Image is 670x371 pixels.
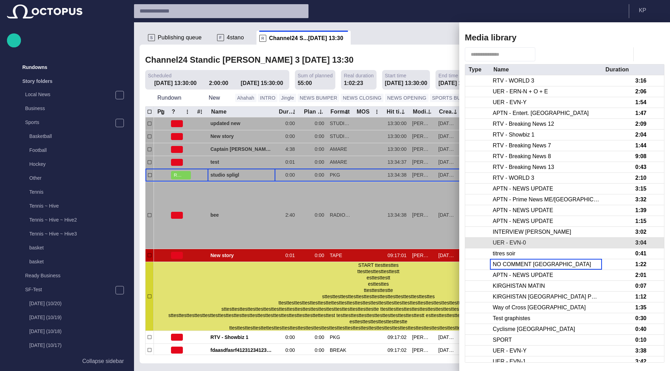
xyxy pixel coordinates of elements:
[493,120,554,128] div: RTV - Breaking News 12
[635,347,646,355] div: 3:38
[493,66,509,73] div: Name
[635,228,646,236] div: 3:02
[635,271,646,279] div: 2:01
[493,239,526,247] div: UER - EVN-0
[493,88,548,95] div: UER - ERN-N + O + E
[635,88,646,95] div: 2:06
[493,163,554,171] div: RTV - Breaking News 13
[635,217,646,225] div: 1:15
[635,120,646,128] div: 2:09
[635,99,646,106] div: 1:54
[635,77,646,85] div: 3:16
[635,207,646,214] div: 1:39
[493,250,515,257] div: titres soir
[635,325,646,333] div: 0:40
[493,207,553,214] div: APTN - NEWS UPDATE
[493,325,575,333] div: Cyclisme Italie
[635,315,646,322] div: 0:30
[635,261,646,268] div: 1:22
[493,196,599,203] div: APTN - Prime News ME/EUROPE
[635,153,646,160] div: 9:08
[493,282,545,290] div: KIRGHISTAN MATIN
[493,228,571,236] div: INTERVIEW NAIM KASSEM
[493,336,512,344] div: SPORT
[605,66,629,73] div: Duration
[493,174,534,182] div: RTV - WORLD 3
[493,315,530,322] div: Test graphistes
[456,197,468,216] div: Resize sidebar
[635,304,646,311] div: 1:35
[493,99,527,106] div: UER - EVN-Y
[635,174,646,182] div: 2:10
[635,293,646,301] div: 1:12
[635,131,646,139] div: 2:04
[493,185,553,193] div: APTN - NEWS UPDATE
[493,347,527,355] div: UER - EVN-Y
[635,109,646,117] div: 1:47
[493,217,553,225] div: APTN - NEWS UPDATE
[635,185,646,193] div: 3:15
[635,250,646,257] div: 0:41
[465,33,516,42] h2: Media library
[635,282,646,290] div: 0:07
[493,271,553,279] div: APTN - NEWS UPDATE
[635,163,646,171] div: 0:43
[493,304,586,311] div: Way of Cross Jerusalem
[493,153,551,160] div: RTV - Breaking News 8
[635,239,646,247] div: 3:04
[469,66,482,73] div: Type
[493,261,591,268] div: NO COMMENT LIBAN
[493,293,599,301] div: KIRGHISTAN RUSSIA POUTINE
[635,336,646,344] div: 0:10
[493,77,534,85] div: RTV - WORLD 3
[635,142,646,149] div: 1:44
[493,142,551,149] div: RTV - Breaking News 7
[493,131,535,139] div: RTV - Showbiz 1
[635,196,646,203] div: 3:32
[493,109,589,117] div: APTN - Entert. EUROPE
